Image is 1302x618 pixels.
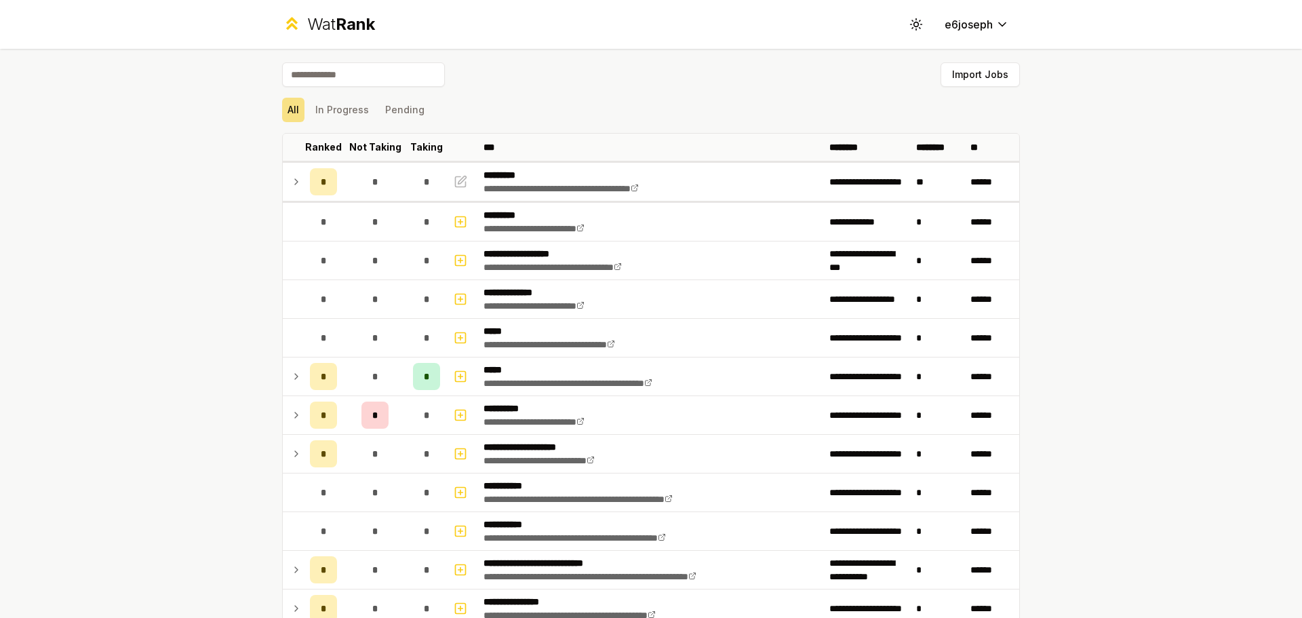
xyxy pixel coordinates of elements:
[941,62,1020,87] button: Import Jobs
[934,12,1020,37] button: e6joseph
[310,98,374,122] button: In Progress
[307,14,375,35] div: Wat
[380,98,430,122] button: Pending
[305,140,342,154] p: Ranked
[410,140,443,154] p: Taking
[282,98,304,122] button: All
[282,14,375,35] a: WatRank
[336,14,375,34] span: Rank
[349,140,401,154] p: Not Taking
[945,16,993,33] span: e6joseph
